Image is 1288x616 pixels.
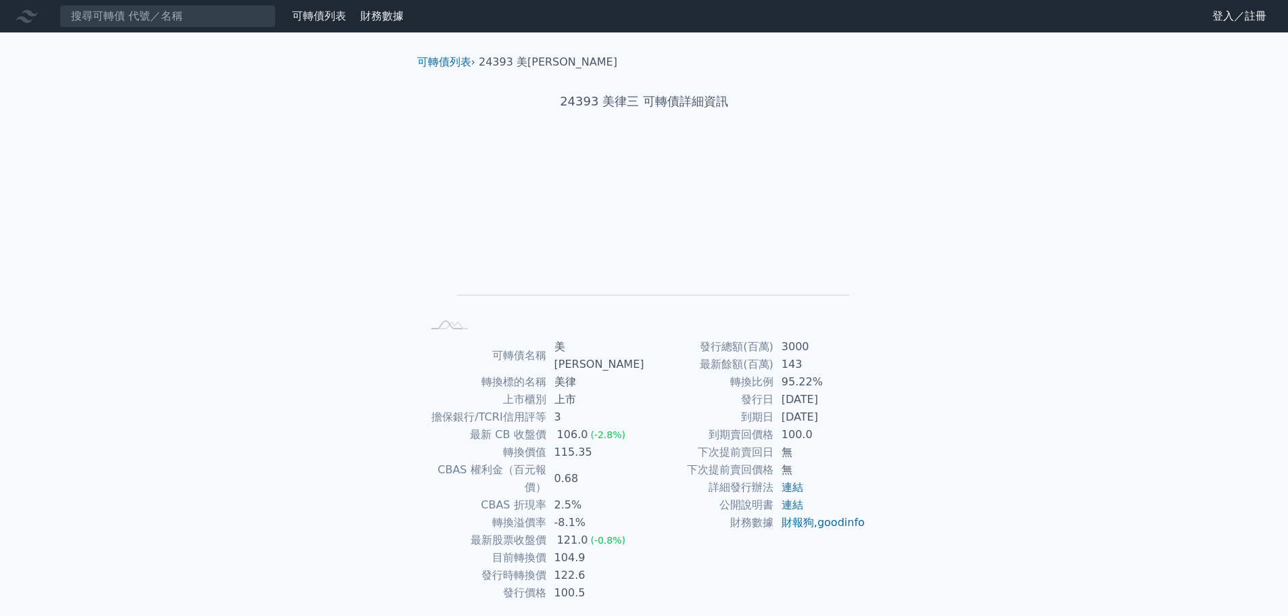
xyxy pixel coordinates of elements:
[782,498,803,511] a: 連結
[773,338,866,356] td: 3000
[773,408,866,426] td: [DATE]
[590,429,625,440] span: (-2.8%)
[773,514,866,531] td: ,
[1201,5,1277,27] a: 登入／註冊
[773,426,866,444] td: 100.0
[773,461,866,479] td: 無
[59,5,276,28] input: 搜尋可轉債 代號／名稱
[546,338,644,373] td: 美[PERSON_NAME]
[417,54,475,70] li: ›
[644,408,773,426] td: 到期日
[423,531,546,549] td: 最新股票收盤價
[546,391,644,408] td: 上市
[292,9,346,22] a: 可轉債列表
[417,55,471,68] a: 可轉債列表
[782,516,814,529] a: 財報狗
[546,549,644,567] td: 104.9
[644,444,773,461] td: 下次提前賣回日
[423,426,546,444] td: 最新 CB 收盤價
[644,338,773,356] td: 發行總額(百萬)
[479,54,617,70] li: 24393 美[PERSON_NAME]
[773,444,866,461] td: 無
[546,461,644,496] td: 0.68
[644,373,773,391] td: 轉換比例
[423,549,546,567] td: 目前轉換價
[546,496,644,514] td: 2.5%
[817,516,865,529] a: goodinfo
[773,391,866,408] td: [DATE]
[423,567,546,584] td: 發行時轉換價
[423,444,546,461] td: 轉換價值
[644,461,773,479] td: 下次提前賣回價格
[554,426,591,444] div: 106.0
[554,531,591,549] div: 121.0
[644,479,773,496] td: 詳細發行辦法
[546,373,644,391] td: 美律
[423,373,546,391] td: 轉換標的名稱
[423,408,546,426] td: 擔保銀行/TCRI信用評等
[644,496,773,514] td: 公開說明書
[444,153,850,315] g: Chart
[546,514,644,531] td: -8.1%
[644,514,773,531] td: 財務數據
[423,584,546,602] td: 發行價格
[773,373,866,391] td: 95.22%
[644,426,773,444] td: 到期賣回價格
[423,391,546,408] td: 上市櫃別
[773,356,866,373] td: 143
[546,584,644,602] td: 100.5
[644,356,773,373] td: 最新餘額(百萬)
[590,535,625,546] span: (-0.8%)
[423,496,546,514] td: CBAS 折現率
[644,391,773,408] td: 發行日
[423,514,546,531] td: 轉換溢價率
[782,481,803,494] a: 連結
[360,9,404,22] a: 財務數據
[423,338,546,373] td: 可轉債名稱
[406,92,882,111] h1: 24393 美律三 可轉債詳細資訊
[423,461,546,496] td: CBAS 權利金（百元報價）
[546,408,644,426] td: 3
[546,567,644,584] td: 122.6
[546,444,644,461] td: 115.35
